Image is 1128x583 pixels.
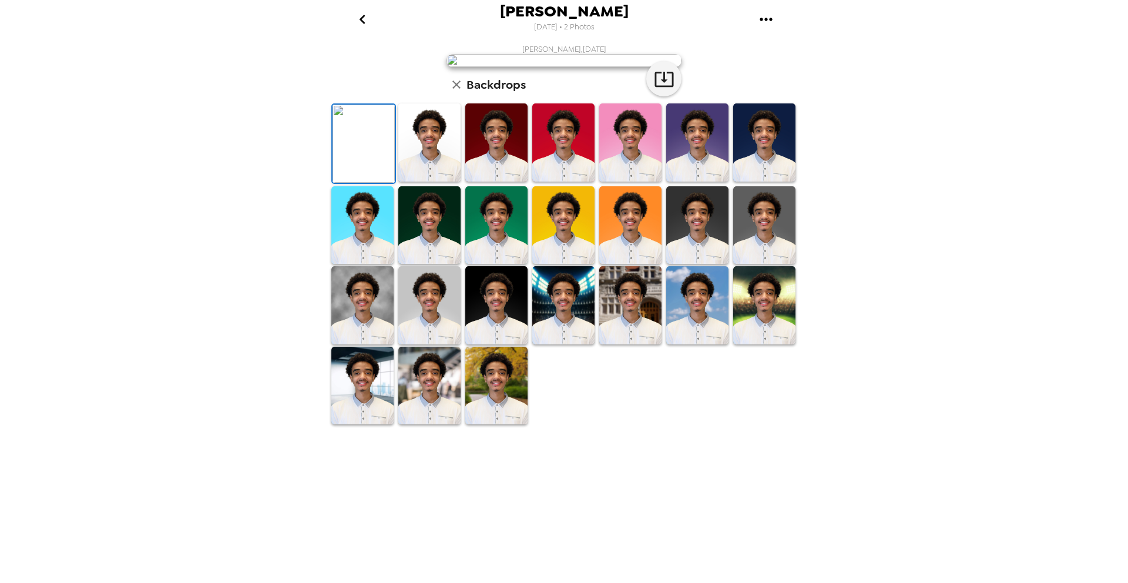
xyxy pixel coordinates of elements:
[446,54,681,67] img: user
[500,4,629,19] span: [PERSON_NAME]
[333,105,395,183] img: Original
[466,75,526,94] h6: Backdrops
[522,44,606,54] span: [PERSON_NAME] , [DATE]
[534,19,595,35] span: [DATE] • 2 Photos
